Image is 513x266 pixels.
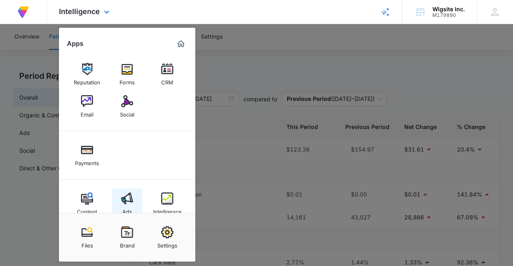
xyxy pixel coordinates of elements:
a: Content [72,188,102,219]
a: Settings [152,222,182,253]
div: Reputation [74,75,100,86]
a: Email [72,91,102,122]
a: Social [112,91,142,122]
div: Brand [120,238,135,249]
div: Forms [120,75,135,86]
div: Payments [75,156,99,166]
div: account id [432,12,465,18]
a: Brand [112,222,142,253]
a: Reputation [72,59,102,90]
span: Intelligence [59,7,100,16]
a: Payments [72,140,102,170]
a: CRM [152,59,182,90]
a: Forms [112,59,142,90]
div: Ads [122,205,132,215]
div: account name [432,6,465,12]
div: Social [120,107,134,118]
h2: Apps [67,40,83,47]
div: Content [77,205,97,215]
a: Intelligence [152,188,182,219]
div: CRM [161,75,173,86]
div: Files [81,238,93,249]
a: Ads [112,188,142,219]
a: Marketing 360® Dashboard [174,37,187,50]
div: Intelligence [153,205,182,215]
div: Settings [157,238,177,249]
div: Email [81,107,93,118]
img: Volusion [16,5,30,19]
a: Files [72,222,102,253]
